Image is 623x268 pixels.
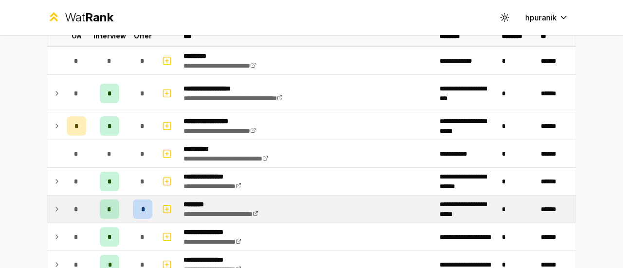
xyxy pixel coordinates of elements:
button: hpuranik [517,9,576,26]
span: hpuranik [525,12,557,23]
p: Offer [134,31,152,41]
div: Wat [65,10,113,25]
p: Interview [93,31,126,41]
a: WatRank [47,10,113,25]
p: OA [72,31,82,41]
span: Rank [85,10,113,24]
